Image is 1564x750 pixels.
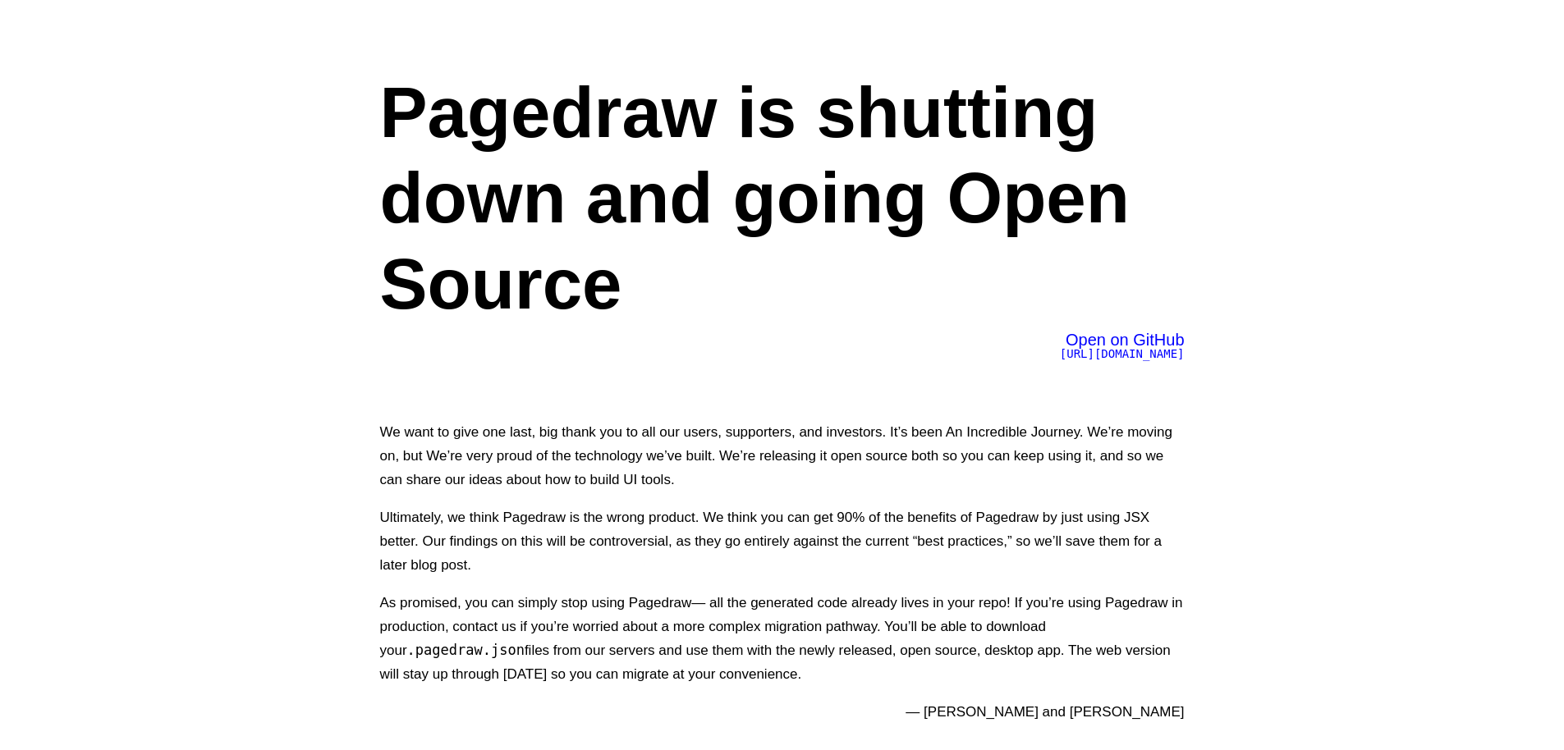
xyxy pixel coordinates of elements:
[1060,334,1185,360] a: Open on GitHub[URL][DOMAIN_NAME]
[380,700,1185,724] p: — [PERSON_NAME] and [PERSON_NAME]
[380,420,1185,492] p: We want to give one last, big thank you to all our users, supporters, and investors. It’s been An...
[407,642,525,658] code: .pagedraw.json
[1060,347,1185,360] span: [URL][DOMAIN_NAME]
[380,591,1185,686] p: As promised, you can simply stop using Pagedraw— all the generated code already lives in your rep...
[380,70,1185,327] h1: Pagedraw is shutting down and going Open Source
[1066,331,1185,349] span: Open on GitHub
[380,505,1185,577] p: Ultimately, we think Pagedraw is the wrong product. We think you can get 90% of the benefits of P...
